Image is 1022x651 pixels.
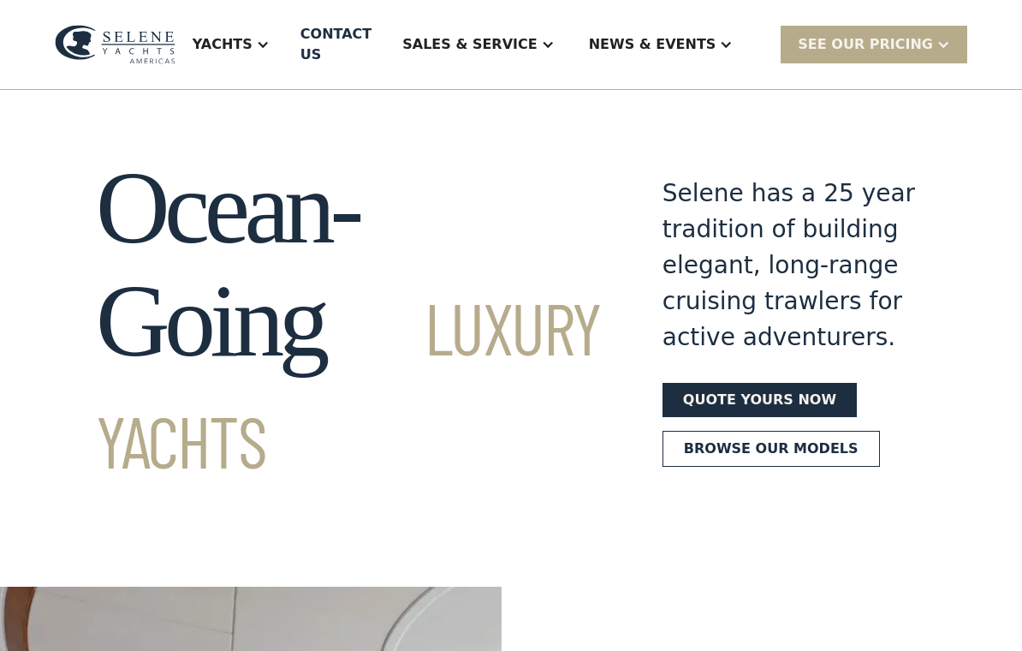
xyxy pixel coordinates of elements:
[781,26,967,63] div: SEE Our Pricing
[193,34,253,55] div: Yachts
[96,152,601,491] h1: Ocean-Going
[589,34,716,55] div: News & EVENTS
[300,24,371,65] div: Contact US
[175,10,287,79] div: Yachts
[402,34,537,55] div: Sales & Service
[663,431,880,467] a: Browse our models
[663,176,926,355] div: Selene has a 25 year tradition of building elegant, long-range cruising trawlers for active adven...
[572,10,751,79] div: News & EVENTS
[55,25,175,64] img: logo
[663,383,857,417] a: Quote yours now
[96,284,601,483] span: Luxury Yachts
[385,10,571,79] div: Sales & Service
[798,34,933,55] div: SEE Our Pricing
